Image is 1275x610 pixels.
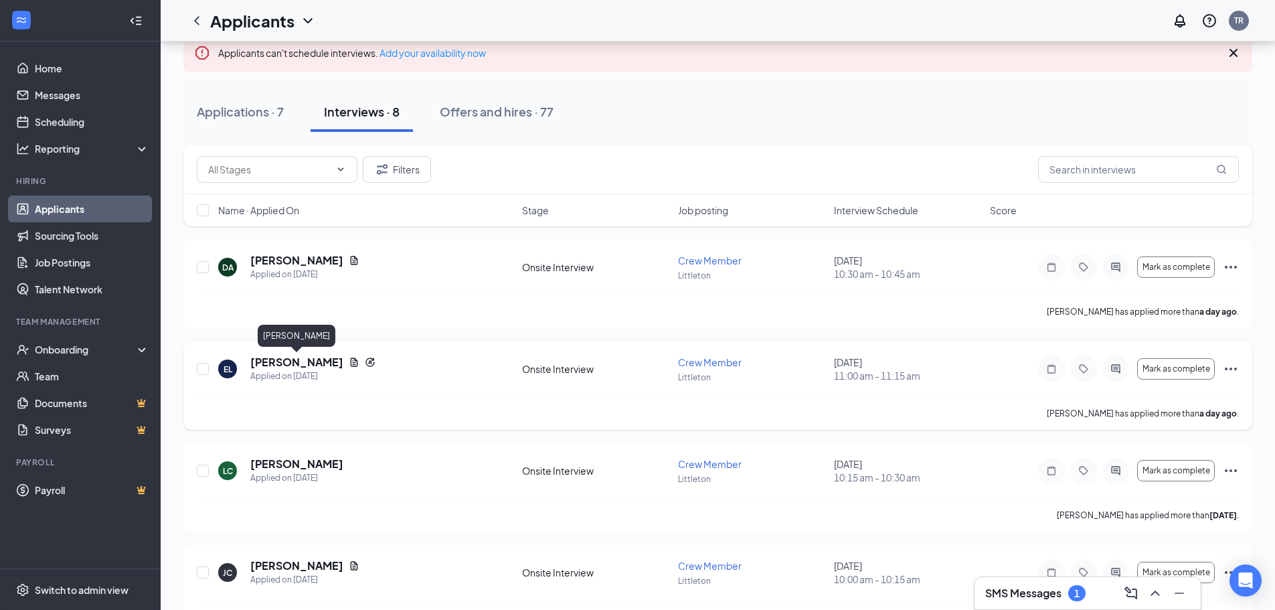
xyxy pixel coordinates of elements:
div: Reporting [35,142,150,155]
div: [DATE] [834,254,982,281]
svg: Filter [374,161,390,177]
div: Payroll [16,457,147,468]
div: JC [223,567,232,579]
p: [PERSON_NAME] has applied more than . [1057,510,1239,521]
span: 11:00 am - 11:15 am [834,369,982,382]
span: Applicants can't schedule interviews. [218,47,486,59]
svg: QuestionInfo [1201,13,1217,29]
div: TR [1234,15,1244,26]
div: Offers and hires · 77 [440,103,554,120]
div: Onboarding [35,343,138,356]
svg: Tag [1076,567,1092,578]
p: Littleton [678,575,826,587]
div: Onsite Interview [522,362,670,376]
a: Applicants [35,196,149,222]
svg: ActiveChat [1108,262,1124,273]
a: Sourcing Tools [35,222,149,249]
h3: SMS Messages [985,586,1061,601]
svg: Minimize [1171,585,1187,601]
button: Mark as complete [1137,256,1215,278]
button: Filter Filters [363,156,431,183]
button: ChevronUp [1144,583,1166,604]
div: Applied on [DATE] [250,573,359,587]
div: [DATE] [834,457,982,484]
button: Mark as complete [1137,562,1215,583]
svg: Ellipses [1223,564,1239,581]
svg: ChevronDown [335,164,346,175]
svg: Document [349,357,359,368]
svg: MagnifyingGlass [1216,164,1227,175]
h5: [PERSON_NAME] [250,558,343,573]
h5: [PERSON_NAME] [250,355,343,370]
div: Interviews · 8 [324,103,400,120]
span: Crew Member [678,560,742,572]
svg: Note [1043,567,1059,578]
div: LC [223,465,233,477]
span: Crew Member [678,254,742,266]
a: Scheduling [35,108,149,135]
div: DA [222,262,234,273]
span: Job posting [678,204,728,217]
span: 10:30 am - 10:45 am [834,267,982,281]
p: Littleton [678,270,826,281]
svg: ActiveChat [1108,567,1124,578]
div: Applications · 7 [197,103,284,120]
svg: UserCheck [16,343,29,356]
b: a day ago [1199,408,1237,418]
span: Score [990,204,1017,217]
div: Team Management [16,316,147,327]
svg: ActiveChat [1108,465,1124,476]
input: All Stages [208,162,330,177]
b: a day ago [1199,307,1237,317]
svg: ChevronDown [300,13,316,29]
span: Stage [522,204,549,217]
svg: Tag [1076,262,1092,273]
span: 10:00 am - 10:15 am [834,573,982,586]
span: Name · Applied On [218,204,299,217]
a: PayrollCrown [35,477,149,504]
a: Talent Network [35,276,149,303]
span: Mark as complete [1142,262,1210,272]
div: [DATE] [834,559,982,586]
div: Applied on [DATE] [250,268,359,281]
svg: ActiveChat [1108,364,1124,374]
button: Minimize [1169,583,1190,604]
div: Applied on [DATE] [250,370,375,383]
svg: ChevronUp [1147,585,1163,601]
span: Crew Member [678,458,742,470]
a: DocumentsCrown [35,390,149,416]
svg: Ellipses [1223,361,1239,377]
svg: ChevronLeft [189,13,205,29]
a: Add your availability now [379,47,486,59]
div: Onsite Interview [522,566,670,579]
span: Crew Member [678,356,742,368]
input: Search in interviews [1038,156,1239,183]
div: [PERSON_NAME] [258,325,335,347]
svg: Ellipses [1223,463,1239,479]
div: EL [224,364,232,375]
span: 10:15 am - 10:30 am [834,471,982,484]
button: ComposeMessage [1120,583,1142,604]
svg: Note [1043,262,1059,273]
svg: Notifications [1172,13,1188,29]
p: [PERSON_NAME] has applied more than . [1047,408,1239,419]
svg: Collapse [129,14,143,27]
a: SurveysCrown [35,416,149,443]
div: Switch to admin view [35,583,129,597]
svg: Tag [1076,364,1092,374]
h5: [PERSON_NAME] [250,253,343,268]
svg: Settings [16,583,29,597]
svg: Reapply [365,357,375,368]
span: Mark as complete [1142,364,1210,374]
a: Home [35,55,149,82]
svg: Document [349,255,359,266]
svg: Cross [1225,45,1242,61]
div: Onsite Interview [522,464,670,477]
p: Littleton [678,473,826,485]
a: Team [35,363,149,390]
svg: Error [194,45,210,61]
h5: [PERSON_NAME] [250,457,343,471]
div: Applied on [DATE] [250,471,343,485]
svg: Note [1043,465,1059,476]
